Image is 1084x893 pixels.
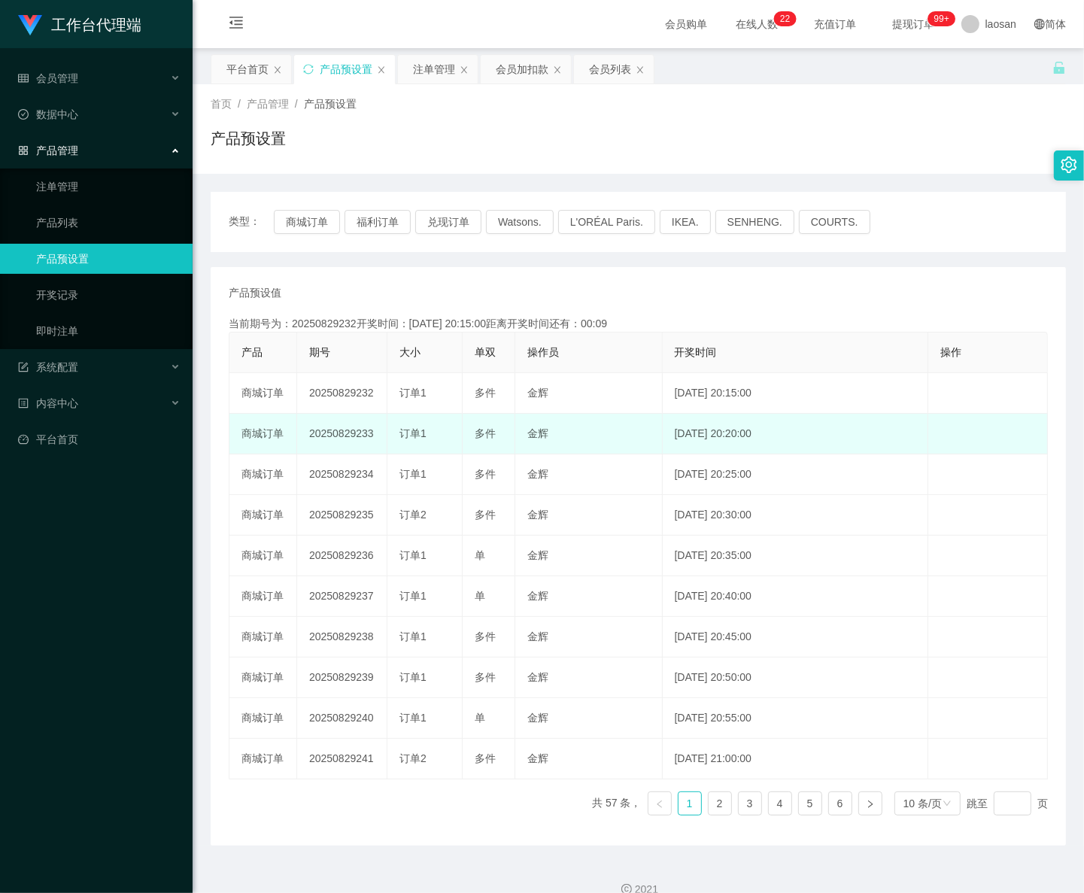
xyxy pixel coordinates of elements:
[496,55,548,84] div: 会员加扣款
[660,210,711,234] button: IKEA.
[715,210,794,234] button: SENHENG.
[297,536,387,576] td: 20250829236
[377,65,386,74] i: 图标: close
[274,210,340,234] button: 商城订单
[928,11,955,26] sup: 1014
[18,398,29,409] i: 图标: profile
[515,739,663,779] td: 金辉
[297,698,387,739] td: 20250829240
[592,791,641,816] li: 共 57 条，
[709,792,731,815] a: 2
[663,373,928,414] td: [DATE] 20:15:00
[51,1,141,49] h1: 工作台代理端
[806,19,864,29] span: 充值订单
[297,454,387,495] td: 20250829234
[589,55,631,84] div: 会员列表
[663,739,928,779] td: [DATE] 21:00:00
[866,800,875,809] i: 图标: right
[229,373,297,414] td: 商城订单
[739,792,761,815] a: 3
[36,244,181,274] a: 产品预设置
[799,792,821,815] a: 5
[36,316,181,346] a: 即时注单
[399,712,427,724] span: 订单1
[663,658,928,698] td: [DATE] 20:50:00
[36,208,181,238] a: 产品列表
[303,64,314,74] i: 图标: sync
[663,698,928,739] td: [DATE] 20:55:00
[229,658,297,698] td: 商城订单
[774,11,796,26] sup: 22
[798,791,822,816] li: 5
[829,792,852,815] a: 6
[663,536,928,576] td: [DATE] 20:35:00
[708,791,732,816] li: 2
[940,346,961,358] span: 操作
[273,65,282,74] i: 图标: close
[36,280,181,310] a: 开奖记录
[648,791,672,816] li: 上一页
[785,11,791,26] p: 2
[399,346,421,358] span: 大小
[18,397,78,409] span: 内容中心
[226,55,269,84] div: 平台首页
[1052,61,1066,74] i: 图标: unlock
[475,671,496,683] span: 多件
[18,73,29,84] i: 图标: table
[475,752,496,764] span: 多件
[515,617,663,658] td: 金辉
[18,108,78,120] span: 数据中心
[663,576,928,617] td: [DATE] 20:40:00
[399,630,427,642] span: 订单1
[967,791,1048,816] div: 跳至 页
[211,127,286,150] h1: 产品预设置
[515,495,663,536] td: 金辉
[415,210,481,234] button: 兑现订单
[515,373,663,414] td: 金辉
[18,144,78,156] span: 产品管理
[238,98,241,110] span: /
[799,210,870,234] button: COURTS.
[229,495,297,536] td: 商城订单
[297,739,387,779] td: 20250829241
[738,791,762,816] li: 3
[515,536,663,576] td: 金辉
[241,346,263,358] span: 产品
[399,590,427,602] span: 订单1
[229,285,281,301] span: 产品预设值
[475,427,496,439] span: 多件
[475,630,496,642] span: 多件
[515,414,663,454] td: 金辉
[413,55,455,84] div: 注单管理
[229,617,297,658] td: 商城订单
[858,791,882,816] li: 下一页
[675,346,717,358] span: 开奖时间
[515,576,663,617] td: 金辉
[18,18,141,30] a: 工作台代理端
[18,72,78,84] span: 会员管理
[780,11,785,26] p: 2
[663,454,928,495] td: [DATE] 20:25:00
[515,698,663,739] td: 金辉
[18,424,181,454] a: 图标: dashboard平台首页
[475,590,485,602] span: 单
[36,172,181,202] a: 注单管理
[247,98,289,110] span: 产品管理
[304,98,357,110] span: 产品预设置
[663,414,928,454] td: [DATE] 20:20:00
[636,65,645,74] i: 图标: close
[475,712,485,724] span: 单
[309,346,330,358] span: 期号
[475,346,496,358] span: 单双
[345,210,411,234] button: 福利订单
[399,509,427,521] span: 订单2
[678,791,702,816] li: 1
[297,617,387,658] td: 20250829238
[486,210,554,234] button: Watsons.
[1061,156,1077,173] i: 图标: setting
[297,658,387,698] td: 20250829239
[320,55,372,84] div: 产品预设置
[297,495,387,536] td: 20250829235
[229,576,297,617] td: 商城订单
[297,373,387,414] td: 20250829232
